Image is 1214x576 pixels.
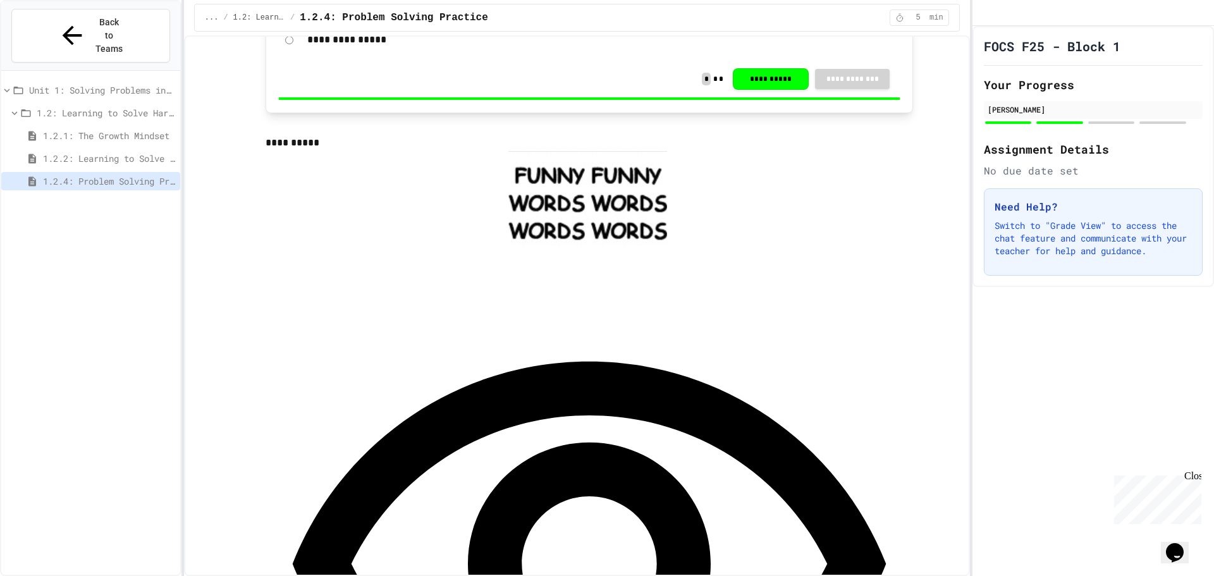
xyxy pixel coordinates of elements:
p: Switch to "Grade View" to access the chat feature and communicate with your teacher for help and ... [995,219,1192,257]
span: 1.2.2: Learning to Solve Hard Problems [43,152,175,165]
span: min [929,13,943,23]
div: Chat with us now!Close [5,5,87,80]
h1: FOCS F25 - Block 1 [984,37,1120,55]
span: 5 [908,13,928,23]
h2: Your Progress [984,76,1203,94]
div: [PERSON_NAME] [988,104,1199,115]
span: 1.2: Learning to Solve Hard Problems [233,13,285,23]
span: Back to Teams [94,16,124,56]
span: 1.2.4: Problem Solving Practice [300,10,488,25]
div: No due date set [984,163,1203,178]
h2: Assignment Details [984,140,1203,158]
iframe: chat widget [1161,525,1201,563]
span: 1.2: Learning to Solve Hard Problems [37,106,175,119]
h3: Need Help? [995,199,1192,214]
iframe: chat widget [1109,470,1201,524]
span: ... [205,13,219,23]
span: / [290,13,295,23]
span: 1.2.1: The Growth Mindset [43,129,175,142]
button: Back to Teams [11,9,170,63]
span: 1.2.4: Problem Solving Practice [43,175,175,188]
span: / [223,13,228,23]
span: Unit 1: Solving Problems in Computer Science [29,83,175,97]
